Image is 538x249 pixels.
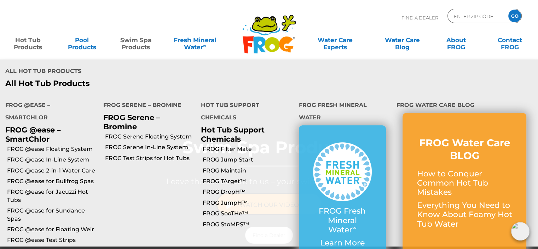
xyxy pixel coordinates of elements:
a: FROG Maintain [203,167,294,175]
a: FROG @ease for Jacuzzi Hot Tubs [7,188,98,204]
a: AboutFROG [435,33,477,47]
a: FROG @ease 2-in-1 Water Care [7,167,98,175]
a: All Hot Tub Products [5,79,264,88]
a: Hot Tub Support Chemicals [201,125,265,143]
a: Water CareBlog [381,33,423,47]
input: Zip Code Form [453,11,501,21]
a: FROG @ease In-Line System [7,156,98,164]
p: Find A Dealer [401,9,438,27]
h4: FROG Water Care Blog [397,99,533,113]
input: GO [508,10,521,22]
a: FROG DropH™ [203,188,294,196]
p: FROG @ease – SmartChlor [5,125,93,143]
h4: FROG @ease – SmartChlor [5,99,93,125]
a: Fresh MineralWater∞ [169,33,221,47]
a: FROG TArget™ [203,177,294,185]
a: Swim SpaProducts [115,33,157,47]
a: Water CareExperts [301,33,369,47]
a: FROG Serene Floating System [105,133,196,141]
a: FROG Water Care BLOG How to Conquer Common Hot Tub Mistakes Everything You Need to Know About Foa... [417,136,512,232]
p: Learn More [313,238,372,248]
a: FROG @ease Floating System [7,145,98,153]
a: PoolProducts [61,33,103,47]
p: Everything You Need to Know About Foamy Hot Tub Water [417,201,512,229]
h3: FROG Water Care BLOG [417,136,512,162]
a: Hot TubProducts [7,33,49,47]
a: FROG Jump Start [203,156,294,164]
p: How to Conquer Common Hot Tub Mistakes [417,169,512,197]
h4: FROG Serene – Bromine [103,99,191,113]
a: ContactFROG [489,33,531,47]
a: FROG JumpH™ [203,199,294,207]
a: FROG SooTHe™ [203,210,294,217]
h4: Hot Tub Support Chemicals [201,99,288,125]
a: FROG Serene In-Line System [105,143,196,151]
p: FROG Serene – Bromine [103,113,191,131]
p: FROG Fresh Mineral Water [313,206,372,234]
h4: FROG Fresh Mineral Water [299,99,386,125]
a: FROG StoMPS™ [203,221,294,228]
a: FROG Test Strips for Hot Tubs [105,154,196,162]
h4: All Hot Tub Products [5,65,264,79]
img: openIcon [511,222,530,240]
sup: ∞ [203,43,206,48]
a: FROG @ease for Bullfrog Spas [7,177,98,185]
a: FROG @ease for Floating Weir [7,226,98,233]
a: FROG Filter Mate [203,145,294,153]
a: FROG @ease for Sundance Spas [7,207,98,223]
a: FROG @ease Test Strips [7,236,98,244]
sup: ∞ [352,224,357,231]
